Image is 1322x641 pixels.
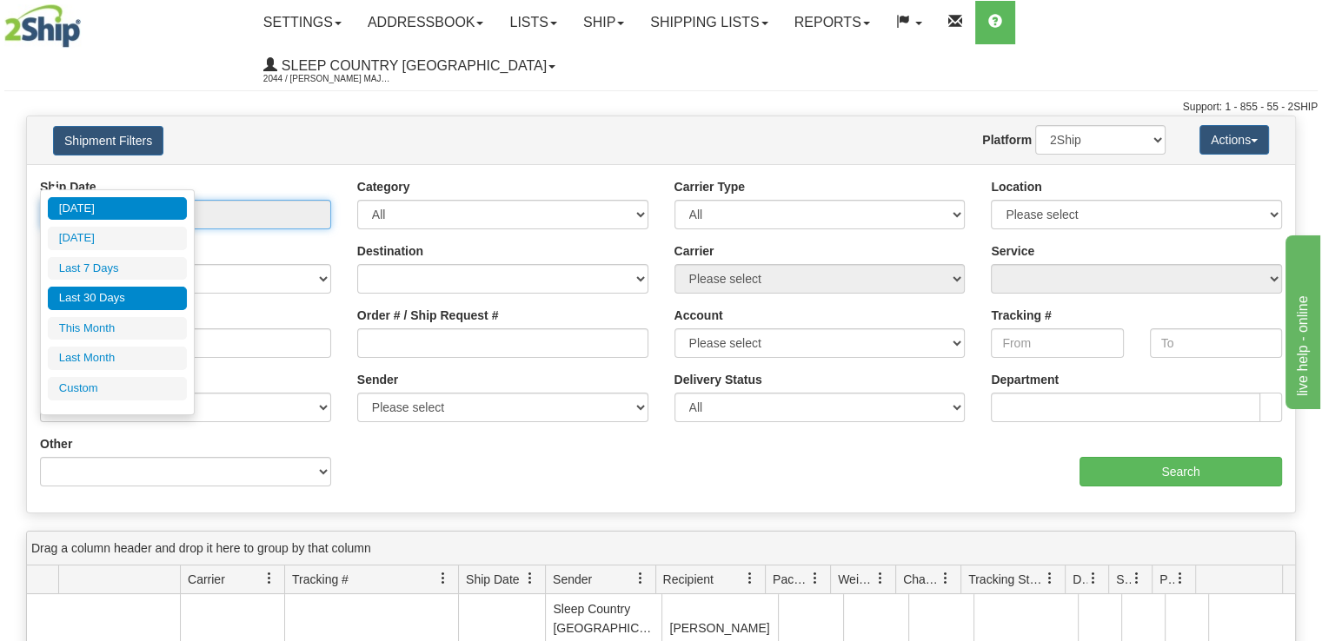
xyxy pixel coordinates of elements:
[428,564,458,593] a: Tracking # filter column settings
[496,1,569,44] a: Lists
[357,371,398,388] label: Sender
[1035,564,1065,593] a: Tracking Status filter column settings
[991,371,1059,388] label: Department
[277,58,547,73] span: Sleep Country [GEOGRAPHIC_DATA]
[674,371,762,388] label: Delivery Status
[1079,564,1108,593] a: Delivery Status filter column settings
[357,307,499,324] label: Order # / Ship Request #
[674,242,714,260] label: Carrier
[48,197,187,221] li: [DATE]
[48,317,187,340] li: This Month
[570,1,637,44] a: Ship
[982,131,1032,149] label: Platform
[48,287,187,310] li: Last 30 Days
[1159,571,1174,588] span: Pickup Status
[255,564,284,593] a: Carrier filter column settings
[250,44,568,88] a: Sleep Country [GEOGRAPHIC_DATA] 2044 / [PERSON_NAME] Major [PERSON_NAME]
[1073,571,1087,588] span: Delivery Status
[357,242,423,260] label: Destination
[4,4,81,48] img: logo2044.jpg
[626,564,655,593] a: Sender filter column settings
[263,70,394,88] span: 2044 / [PERSON_NAME] Major [PERSON_NAME]
[1116,571,1131,588] span: Shipment Issues
[1166,564,1195,593] a: Pickup Status filter column settings
[48,257,187,281] li: Last 7 Days
[40,435,72,453] label: Other
[838,571,874,588] span: Weight
[4,100,1318,115] div: Support: 1 - 855 - 55 - 2SHIP
[991,307,1051,324] label: Tracking #
[355,1,497,44] a: Addressbook
[866,564,895,593] a: Weight filter column settings
[663,571,714,588] span: Recipient
[188,571,225,588] span: Carrier
[27,532,1295,565] div: grid grouping header
[637,1,781,44] a: Shipping lists
[53,126,163,155] button: Shipment Filters
[1282,232,1320,409] iframe: chat widget
[991,178,1041,195] label: Location
[292,571,349,588] span: Tracking #
[466,571,519,588] span: Ship Date
[801,564,830,593] a: Packages filter column settings
[553,571,592,588] span: Sender
[991,328,1123,358] input: From
[48,227,187,250] li: [DATE]
[931,564,960,593] a: Charge filter column settings
[674,178,745,195] label: Carrier Type
[13,10,161,31] div: live help - online
[250,1,355,44] a: Settings
[674,307,723,324] label: Account
[903,571,940,588] span: Charge
[48,377,187,400] li: Custom
[968,571,1044,588] span: Tracking Status
[1150,328,1282,358] input: To
[1122,564,1152,593] a: Shipment Issues filter column settings
[1199,125,1269,155] button: Actions
[735,564,765,593] a: Recipient filter column settings
[515,564,545,593] a: Ship Date filter column settings
[48,347,187,370] li: Last Month
[40,178,96,195] label: Ship Date
[1080,457,1282,486] input: Search
[781,1,883,44] a: Reports
[773,571,809,588] span: Packages
[357,178,410,195] label: Category
[991,242,1034,260] label: Service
